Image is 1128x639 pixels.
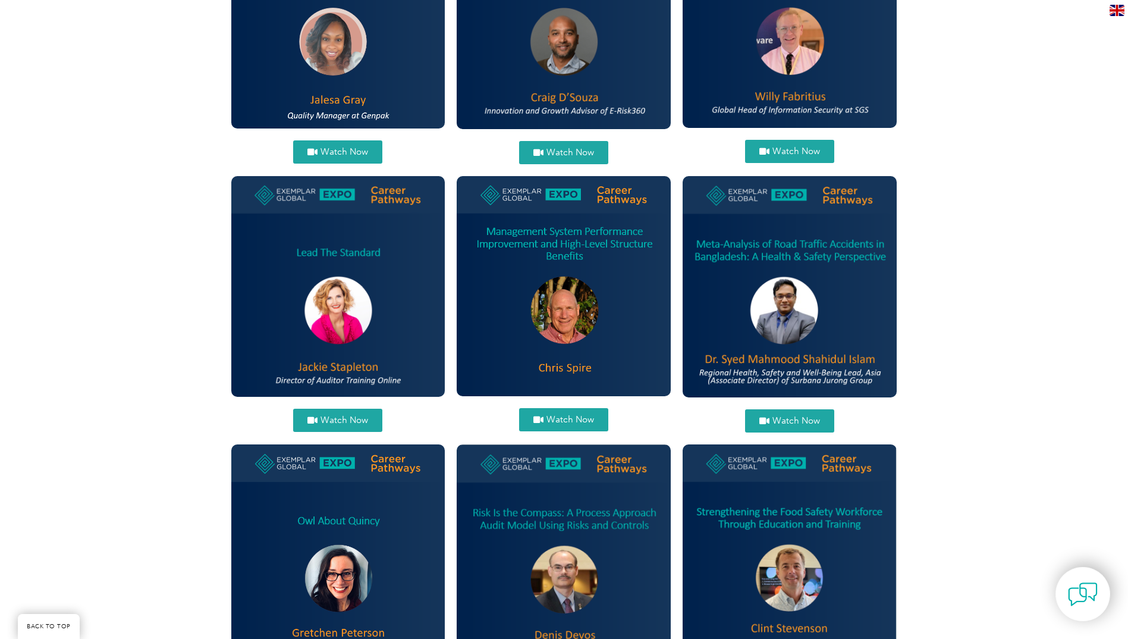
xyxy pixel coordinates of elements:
a: Watch Now [293,140,382,164]
a: Watch Now [519,408,608,431]
img: Syed [683,176,897,397]
img: en [1110,5,1124,16]
img: contact-chat.png [1068,580,1098,609]
img: jackie [231,176,445,397]
span: Watch Now [772,416,820,425]
span: Watch Now [321,416,368,425]
a: Watch Now [745,140,834,163]
span: Watch Now [546,415,594,424]
span: Watch Now [321,148,368,156]
a: BACK TO TOP [18,614,80,639]
a: Watch Now [519,141,608,164]
span: Watch Now [772,147,820,156]
a: Watch Now [293,409,382,432]
a: Watch Now [745,409,834,433]
span: Watch Now [546,148,594,157]
img: Spire [457,176,671,396]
